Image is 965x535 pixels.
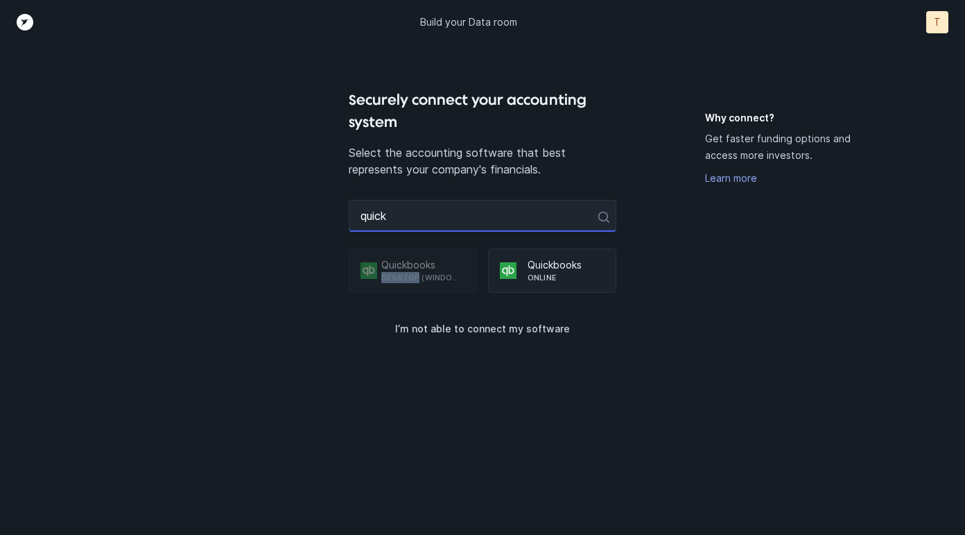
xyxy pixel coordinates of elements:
[705,111,885,125] h5: Why connect?
[528,258,605,272] p: Quickbooks
[381,272,465,283] p: Desktop (Windows only)
[420,15,517,29] p: Build your Data room
[349,144,617,178] p: Select the accounting software that best represents your company's financials.
[349,315,617,343] button: I’m not able to connect my software
[488,248,616,293] div: QuickbooksOnline
[705,172,757,184] a: Learn more
[395,321,570,337] p: I’m not able to connect my software
[926,11,948,33] button: T
[528,272,605,283] p: Online
[349,89,617,133] h4: Securely connect your accounting system
[381,258,465,272] p: Quickbooks
[349,248,477,293] div: QuickbooksDesktop (Windows only)
[705,130,885,164] p: Get faster funding options and access more investors.
[934,15,941,29] p: T
[349,200,617,232] input: Search your accounting software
